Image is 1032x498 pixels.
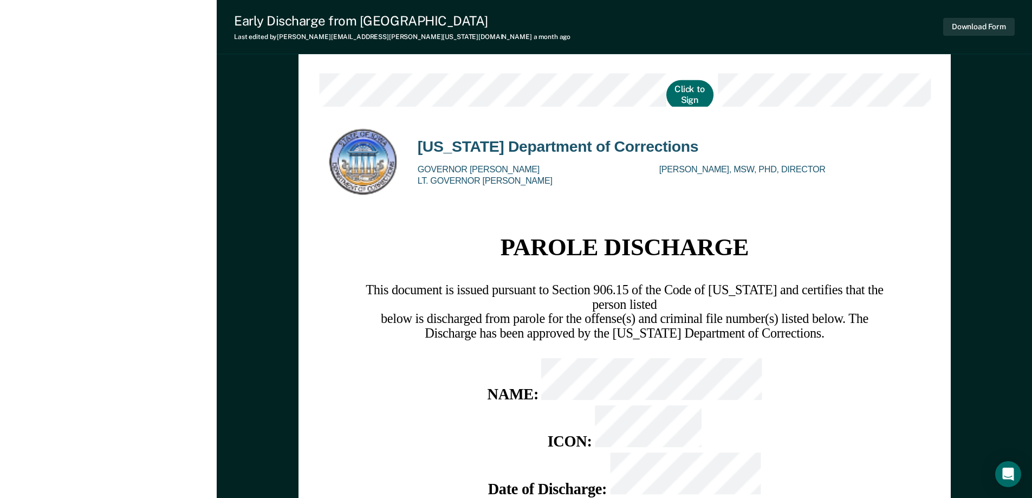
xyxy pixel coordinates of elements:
[943,18,1015,36] button: Download Form
[327,126,400,197] img: IDOC Logo
[534,33,571,41] span: a month ago
[547,434,592,450] span: ICON:
[234,33,570,41] div: Last edited by [PERSON_NAME][EMAIL_ADDRESS][PERSON_NAME][US_STATE][DOMAIN_NAME]
[487,386,538,403] span: NAME:
[666,80,713,110] button: Click to Sign
[995,461,1021,487] div: Open Intercom Messenger
[488,481,607,497] span: Date of Discharge:
[234,13,570,29] div: Early Discharge from [GEOGRAPHIC_DATA]
[659,165,892,176] div: [PERSON_NAME], MSW, PhD, Director
[500,232,749,265] div: Parole Discharge
[417,136,698,156] div: [US_STATE] Department of Corrections
[417,176,650,187] div: Lt. Governor [PERSON_NAME]
[417,165,650,176] div: Governor [PERSON_NAME]
[353,283,895,341] div: This document is issued pursuant to Section 906.15 of the Code of [US_STATE] and certifies that t...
